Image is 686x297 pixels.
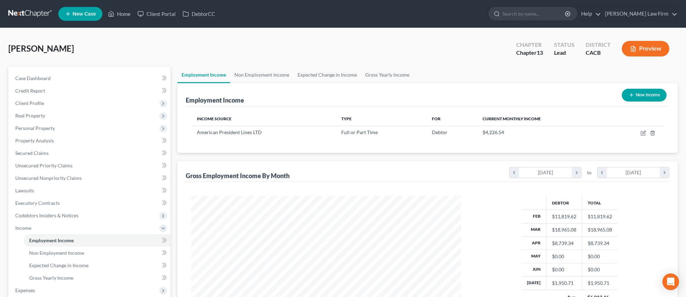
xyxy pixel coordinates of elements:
td: $18,965.08 [582,223,618,236]
th: May [521,250,546,263]
span: to [587,169,592,176]
a: Employment Income [24,234,170,247]
span: Client Profile [15,100,44,106]
span: Real Property [15,113,45,119]
span: Income Source [197,116,232,121]
td: $0.00 [582,250,618,263]
a: Case Dashboard [10,72,170,85]
span: Case Dashboard [15,75,51,81]
a: Help [578,8,601,20]
span: Executory Contracts [15,200,60,206]
a: Unsecured Nonpriority Claims [10,172,170,184]
div: Employment Income [186,96,244,104]
span: Current Monthly Income [483,116,541,121]
div: CACB [586,49,611,57]
i: chevron_left [510,167,519,178]
div: $0.00 [552,266,576,273]
th: Apr [521,236,546,250]
span: Personal Property [15,125,55,131]
span: Non Employment Income [29,250,84,256]
div: Open Intercom Messenger [662,273,679,290]
span: Gross Yearly Income [29,275,73,281]
div: District [586,41,611,49]
a: Secured Claims [10,147,170,159]
span: Secured Claims [15,150,49,156]
td: $8,739.34 [582,236,618,250]
span: Codebtors Insiders & Notices [15,212,78,218]
span: $4,226.54 [483,129,504,135]
td: $1,950.71 [582,277,618,290]
a: Client Portal [134,8,179,20]
span: [PERSON_NAME] [8,43,74,53]
td: $11,819.62 [582,210,618,223]
div: Lead [554,49,575,57]
div: [DATE] [607,167,660,178]
a: Expected Change in Income [24,259,170,272]
span: New Case [73,11,96,17]
div: Chapter [516,49,543,57]
span: Expected Change in Income [29,262,89,268]
a: Non Employment Income [24,247,170,259]
div: [DATE] [519,167,572,178]
span: Property Analysis [15,138,54,143]
i: chevron_left [597,167,607,178]
span: Full or Part Time [341,129,378,135]
a: DebtorCC [179,8,218,20]
span: Employment Income [29,237,74,243]
a: Home [104,8,134,20]
a: Unsecured Priority Claims [10,159,170,172]
div: $1,950.71 [552,280,576,287]
div: $0.00 [552,253,576,260]
span: For [432,116,441,121]
button: New Income [622,89,667,102]
div: $8,739.34 [552,240,576,247]
i: chevron_right [660,167,669,178]
a: [PERSON_NAME] Law Firm [602,8,677,20]
span: Unsecured Nonpriority Claims [15,175,82,181]
a: Expected Change in Income [293,67,361,83]
th: Mar [521,223,546,236]
i: chevron_right [572,167,581,178]
a: Property Analysis [10,134,170,147]
span: Income [15,225,31,231]
a: Gross Yearly Income [361,67,413,83]
input: Search by name... [502,7,566,20]
a: Executory Contracts [10,197,170,209]
span: American President Lines LTD [197,129,262,135]
div: Chapter [516,41,543,49]
a: Lawsuits [10,184,170,197]
a: Non Employment Income [230,67,293,83]
div: $18,965.08 [552,226,576,233]
a: Employment Income [177,67,230,83]
div: $11,819.62 [552,213,576,220]
span: Debtor [432,129,447,135]
span: Unsecured Priority Claims [15,163,73,168]
span: Type [341,116,352,121]
a: Credit Report [10,85,170,97]
th: Feb [521,210,546,223]
div: Status [554,41,575,49]
span: 13 [537,49,543,56]
span: Lawsuits [15,187,34,193]
th: Total [582,196,618,210]
td: $0.00 [582,263,618,276]
a: Gross Yearly Income [24,272,170,284]
div: Gross Employment Income By Month [186,172,290,180]
span: Expenses [15,287,35,293]
th: Jun [521,263,546,276]
button: Preview [622,41,669,56]
th: Debtor [546,196,582,210]
th: [DATE] [521,277,546,290]
span: Credit Report [15,88,45,94]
